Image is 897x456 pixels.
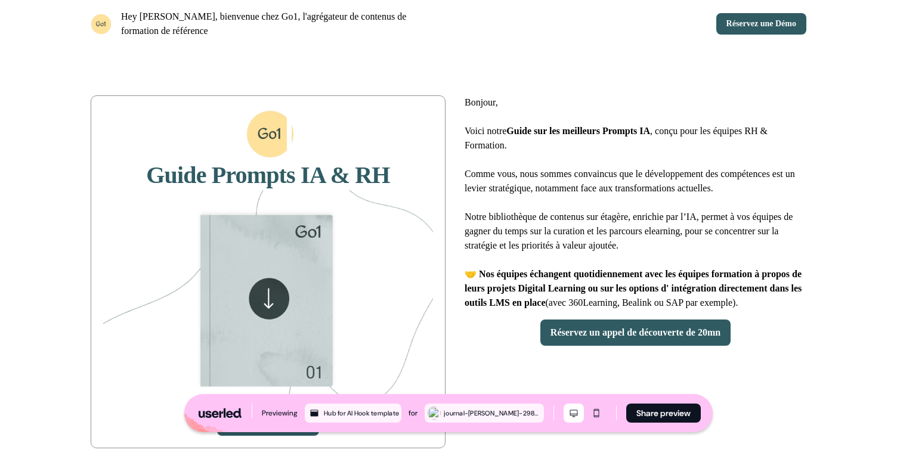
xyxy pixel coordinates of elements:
[262,407,298,419] div: Previewing
[626,404,701,423] button: Share preview
[540,319,731,346] button: Réservez un appel de découverte de 20mn
[465,95,806,153] p: Bonjour, Voici notre , conçu pour les équipes RH & Formation.
[564,404,584,423] button: Desktop mode
[409,407,417,419] div: for
[465,267,806,310] p: (avec 360Learning, Bealink ou SAP par exemple).
[465,167,806,253] p: Comme vous, nous sommes convaincus que le développement des compétences est un levier stratégique...
[103,160,433,190] p: Guide Prompts IA & RH
[506,126,650,136] strong: Guide sur les meilleurs Prompts IA
[465,269,802,308] strong: 🤝 Nos équipes échangent quotidiennement avec les équipes formation à propos de leurs projets Digi...
[716,13,806,35] button: Réservez une Démo
[444,408,542,418] div: journal-[PERSON_NAME]-2988b9b1
[121,10,444,38] p: Hey [PERSON_NAME], bienvenue chez Go1, l'agrégateur de contenus de formation de référence
[324,408,399,418] div: Hub for AI Hook template
[586,404,607,423] button: Mobile mode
